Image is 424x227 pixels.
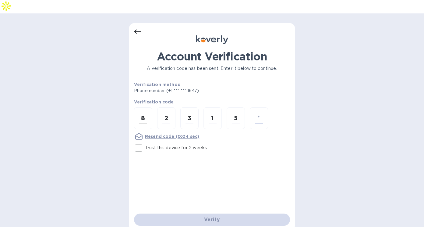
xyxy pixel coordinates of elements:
p: Trust this device for 2 weeks [145,145,207,151]
h1: Account Verification [134,50,290,63]
p: Verification code [134,99,290,105]
p: Phone number (+1 *** *** 1647) [134,88,246,94]
p: A verification code has been sent. Enter it below to continue. [134,65,290,72]
u: Resend code (0:04 sec) [145,134,199,139]
b: Verification method [134,82,181,87]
